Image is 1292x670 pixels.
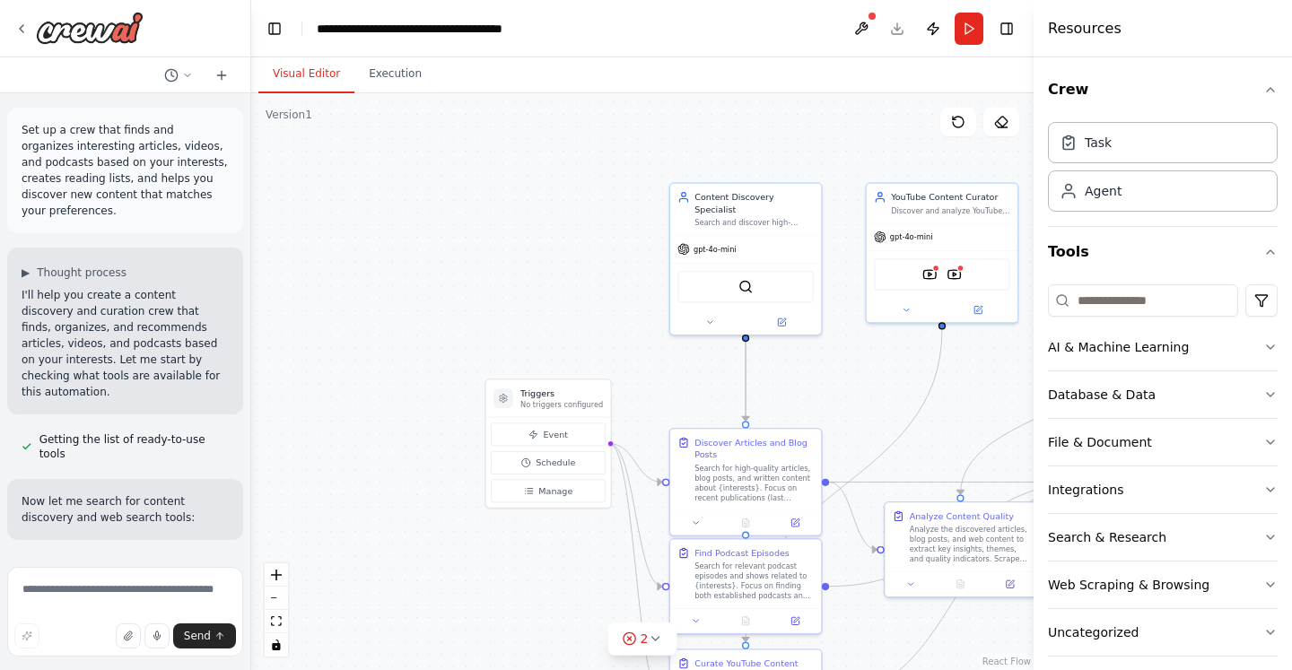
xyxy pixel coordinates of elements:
button: AI & Machine Learning [1048,324,1278,370]
div: Version 1 [266,108,312,122]
img: SerperDevTool [738,279,753,293]
button: Schedule [491,451,606,474]
button: Hide left sidebar [262,16,287,41]
button: fit view [265,610,288,633]
p: Set up a crew that finds and organizes interesting articles, videos, and podcasts based on your i... [22,122,229,219]
button: Manage [491,479,606,502]
div: Discover Articles and Blog Posts [694,436,814,460]
img: YoutubeChannelSearchTool [947,267,961,282]
span: ▶ [22,265,30,280]
div: Find Podcast Episodes [694,547,790,560]
button: Uncategorized [1048,609,1278,656]
button: Web Scraping & Browsing [1048,561,1278,608]
p: I'll help you create a content discovery and curation crew that finds, organizes, and recommends ... [22,287,229,400]
div: Find Podcast EpisodesSearch for relevant podcast episodes and shows related to {interests}. Focus... [669,538,823,634]
span: Searching tool serper search web [39,558,220,572]
div: Search & Research [1048,528,1166,546]
button: Upload files [116,623,141,648]
img: YoutubeVideoSearchTool [922,267,937,282]
div: Crew [1048,115,1278,226]
button: Tools [1048,227,1278,277]
button: Open in side panel [746,315,816,329]
button: Start a new chat [207,65,236,86]
button: Send [173,623,236,648]
g: Edge from triggers to 12bb0706-56cf-457a-bd25-e673c705094f [609,438,662,593]
button: Click to speak your automation idea [144,623,170,648]
button: Integrations [1048,466,1278,513]
span: Send [184,629,211,643]
g: Edge from 0f50e343-988e-4ada-bf29-65191f22a8ab to b5ed3efb-df2b-45b6-8cbd-8af94428304a [829,476,877,556]
button: No output available [720,516,772,530]
g: Edge from triggers to 0f50e343-988e-4ada-bf29-65191f22a8ab [609,438,662,488]
g: Edge from 12bb0706-56cf-457a-bd25-e673c705094f to 979f9cfb-0063-4953-8795-ff0dfd018bc5 [829,476,1092,593]
button: Search & Research [1048,514,1278,561]
span: gpt-4o-mini [890,232,933,242]
button: Open in side panel [774,613,816,628]
div: Integrations [1048,481,1123,499]
div: Search and discover high-quality articles, videos, and podcasts about {interests} topics, evaluat... [694,218,814,228]
span: Manage [538,485,572,498]
p: Now let me search for content discovery and web search tools: [22,493,229,526]
button: Improve this prompt [14,623,39,648]
div: Search for high-quality articles, blog posts, and written content about {interests}. Focus on rec... [694,464,814,503]
div: Analyze the discovered articles, blog posts, and web content to extract key insights, themes, and... [910,525,1029,564]
div: Uncategorized [1048,623,1139,641]
button: Switch to previous chat [157,65,200,86]
p: No triggers configured [520,399,603,409]
span: Thought process [37,265,127,280]
div: AI & Machine Learning [1048,338,1189,356]
span: gpt-4o-mini [694,244,737,254]
button: No output available [934,577,986,591]
span: Event [544,429,568,441]
span: 2 [641,630,649,648]
span: Getting the list of ready-to-use tools [39,432,229,461]
div: Web Scraping & Browsing [1048,576,1209,594]
button: ▶Thought process [22,265,127,280]
div: Task [1085,134,1112,152]
div: React Flow controls [265,563,288,657]
button: Open in side panel [989,577,1031,591]
button: zoom in [265,563,288,587]
button: File & Document [1048,419,1278,466]
button: Execution [354,56,436,93]
div: YouTube Content Curator [891,191,1010,204]
button: Crew [1048,65,1278,115]
div: Discover Articles and Blog PostsSearch for high-quality articles, blog posts, and written content... [669,428,823,536]
a: React Flow attribution [982,657,1031,666]
button: Database & Data [1048,371,1278,418]
span: Schedule [536,457,575,469]
button: zoom out [265,587,288,610]
img: Logo [36,12,144,44]
g: Edge from 0f50e343-988e-4ada-bf29-65191f22a8ab to 979f9cfb-0063-4953-8795-ff0dfd018bc5 [829,476,1092,489]
button: Open in side panel [943,302,1012,317]
div: File & Document [1048,433,1152,451]
button: toggle interactivity [265,633,288,657]
h3: Triggers [520,387,603,400]
button: No output available [720,613,772,628]
div: Database & Data [1048,386,1156,404]
div: TriggersNo triggers configuredEventScheduleManage [484,379,611,509]
button: Hide right sidebar [994,16,1019,41]
div: YouTube Content CuratorDiscover and analyze YouTube videos and channels related to {interests}, f... [865,182,1018,323]
button: Event [491,422,606,446]
div: Content Discovery Specialist [694,191,814,215]
nav: breadcrumb [317,20,502,38]
button: Visual Editor [258,56,354,93]
button: 2 [608,622,677,656]
div: Curate YouTube Content [694,657,798,670]
div: Discover and analyze YouTube videos and channels related to {interests}, finding educational, inf... [891,205,1010,215]
h4: Resources [1048,18,1122,39]
button: Open in side panel [774,516,816,530]
div: Content Discovery SpecialistSearch and discover high-quality articles, videos, and podcasts about... [669,182,823,335]
div: Analyze Content QualityAnalyze the discovered articles, blog posts, and web content to extract ke... [884,501,1037,597]
g: Edge from 7f4569a5-b5fa-407b-a348-0a37e596ba09 to 2bfdb31c-5e19-435a-977f-613ce087713f [739,329,948,641]
div: Analyze Content Quality [910,510,1014,523]
div: Agent [1085,182,1122,200]
div: Search for relevant podcast episodes and shows related to {interests}. Focus on finding both esta... [694,561,814,601]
